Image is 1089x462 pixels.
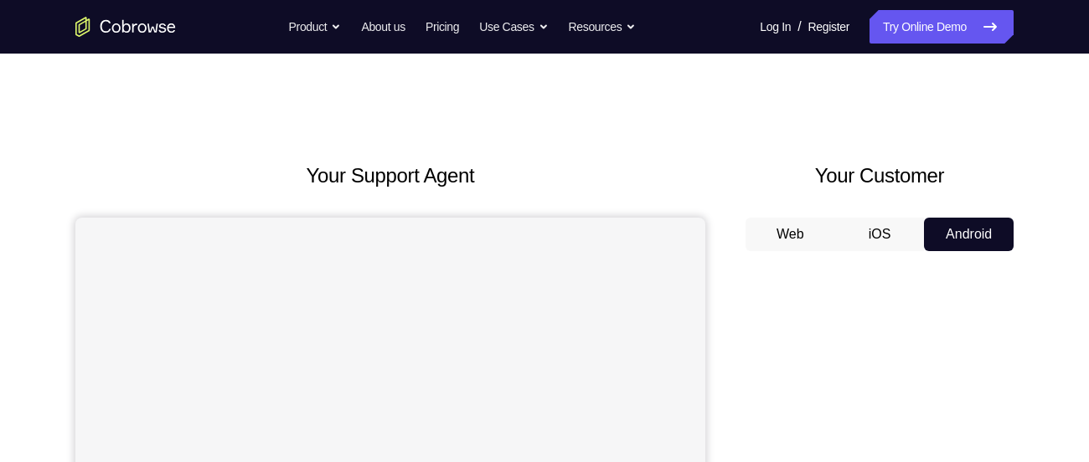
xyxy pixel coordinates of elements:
[760,10,791,44] a: Log In
[426,10,459,44] a: Pricing
[924,218,1014,251] button: Android
[75,17,176,37] a: Go to the home page
[746,218,835,251] button: Web
[361,10,405,44] a: About us
[746,161,1014,191] h2: Your Customer
[289,10,342,44] button: Product
[569,10,637,44] button: Resources
[75,161,705,191] h2: Your Support Agent
[808,10,849,44] a: Register
[870,10,1014,44] a: Try Online Demo
[797,17,801,37] span: /
[835,218,925,251] button: iOS
[479,10,548,44] button: Use Cases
